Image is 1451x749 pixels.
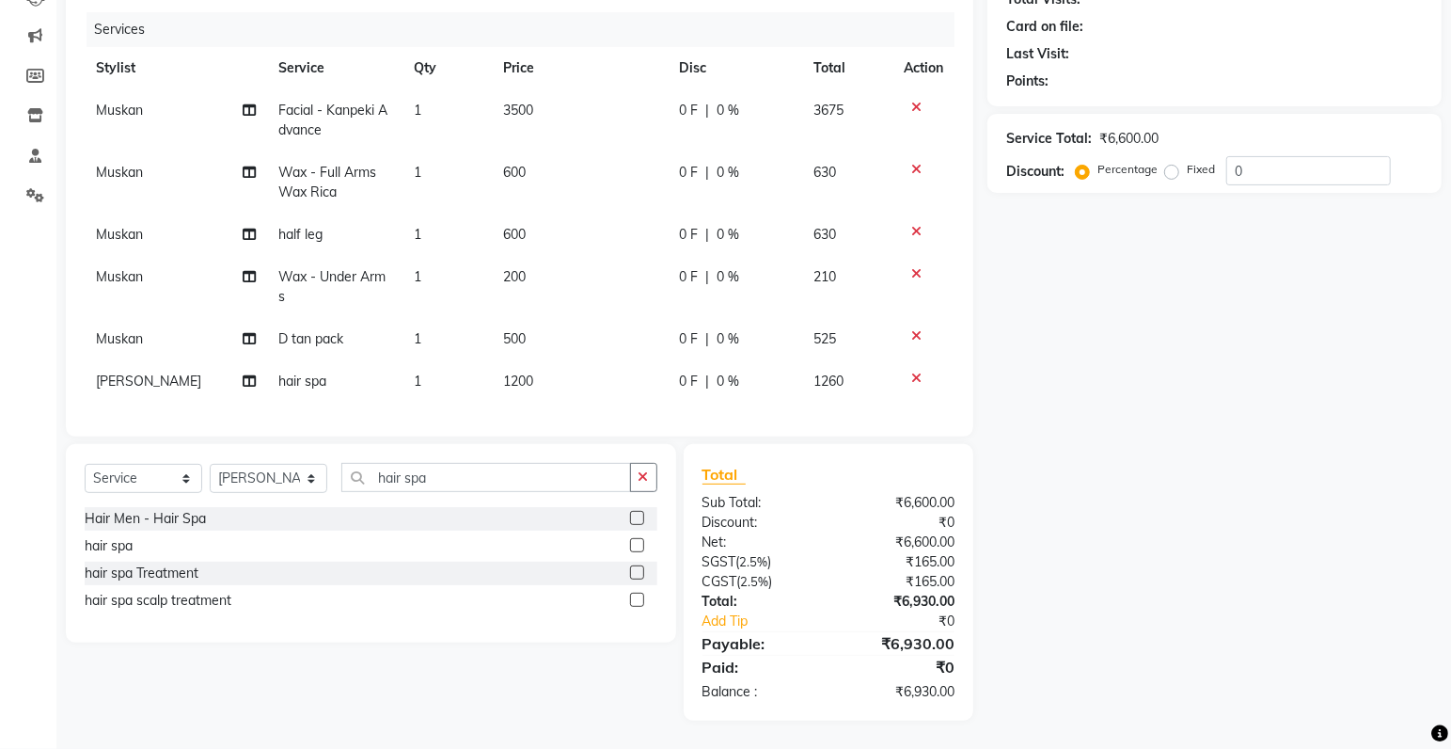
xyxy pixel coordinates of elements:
div: Balance : [688,682,828,702]
th: Service [267,47,402,89]
span: 1 [414,164,421,181]
span: CGST [702,573,737,590]
label: Fixed [1187,161,1215,178]
div: Total: [688,592,828,612]
span: 0 % [718,372,740,391]
span: Muskan [96,268,143,285]
th: Qty [402,47,492,89]
span: Total [702,465,746,485]
th: Total [802,47,892,89]
span: half leg [278,226,323,243]
span: Muskan [96,226,143,243]
div: Card on file: [1006,17,1083,37]
th: Price [492,47,668,89]
input: Search or Scan [341,463,631,492]
div: ₹0 [828,513,969,533]
span: 0 F [680,329,699,349]
span: D tan pack [278,330,343,347]
span: hair spa [278,373,326,390]
span: Muskan [96,330,143,347]
span: 630 [813,164,836,181]
div: Discount: [688,513,828,533]
span: [PERSON_NAME] [96,373,201,390]
div: Points: [1006,72,1049,91]
span: | [706,163,710,183]
div: ( ) [688,552,828,572]
div: Discount: [1006,162,1065,182]
span: Facial - Kanpeki Advance [278,102,387,138]
div: ₹6,600.00 [828,533,969,552]
span: 2.5% [741,574,769,589]
span: 1200 [503,373,533,390]
div: ₹165.00 [828,552,969,572]
span: 210 [813,268,836,285]
span: 1 [414,268,421,285]
div: hair spa Treatment [85,564,198,583]
th: Disc [669,47,802,89]
div: Sub Total: [688,493,828,513]
span: SGST [702,553,736,570]
div: ( ) [688,572,828,592]
span: | [706,225,710,245]
div: ₹6,600.00 [828,493,969,513]
span: 0 F [680,372,699,391]
span: 0 F [680,225,699,245]
span: 600 [503,226,526,243]
div: ₹6,600.00 [1099,129,1159,149]
span: 0 F [680,101,699,120]
span: 0 % [718,267,740,287]
span: 3675 [813,102,844,119]
div: ₹0 [828,656,969,678]
div: ₹165.00 [828,572,969,592]
div: Service Total: [1006,129,1092,149]
span: 600 [503,164,526,181]
div: Net: [688,533,828,552]
span: Wax - Full Arms Wax Rica [278,164,376,200]
th: Action [892,47,954,89]
span: Muskan [96,102,143,119]
div: ₹6,930.00 [828,632,969,655]
span: 525 [813,330,836,347]
div: Services [87,12,969,47]
span: | [706,101,710,120]
span: 3500 [503,102,533,119]
div: hair spa scalp treatment [85,591,231,611]
span: 1 [414,226,421,243]
div: hair spa [85,536,133,556]
div: Payable: [688,632,828,655]
span: 0 F [680,267,699,287]
span: 1 [414,102,421,119]
span: 0 % [718,101,740,120]
a: Add Tip [688,612,852,631]
span: Muskan [96,164,143,181]
span: | [706,372,710,391]
span: 1260 [813,373,844,390]
span: | [706,267,710,287]
span: 0 % [718,329,740,349]
span: 200 [503,268,526,285]
div: ₹6,930.00 [828,592,969,612]
th: Stylist [85,47,267,89]
label: Percentage [1097,161,1158,178]
div: Last Visit: [1006,44,1069,64]
span: 0 % [718,225,740,245]
span: Wax - Under Arms [278,268,386,305]
span: 2.5% [740,554,768,569]
span: 500 [503,330,526,347]
span: | [706,329,710,349]
div: Paid: [688,656,828,678]
div: Hair Men - Hair Spa [85,509,206,529]
span: 1 [414,330,421,347]
span: 630 [813,226,836,243]
div: ₹0 [852,612,969,631]
span: 0 F [680,163,699,183]
span: 1 [414,373,421,390]
div: ₹6,930.00 [828,682,969,702]
span: 0 % [718,163,740,183]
